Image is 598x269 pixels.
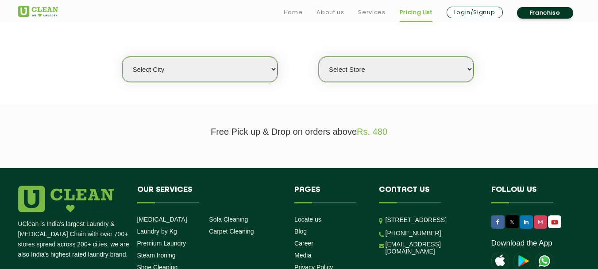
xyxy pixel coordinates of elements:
[137,252,176,259] a: Steam Ironing
[447,7,503,18] a: Login/Signup
[386,215,478,225] p: [STREET_ADDRESS]
[137,240,186,247] a: Premium Laundry
[517,7,573,19] a: Franchise
[137,216,187,223] a: [MEDICAL_DATA]
[491,186,569,203] h4: Follow us
[18,127,580,137] p: Free Pick up & Drop on orders above
[284,7,303,18] a: Home
[294,240,313,247] a: Career
[18,6,58,17] img: UClean Laundry and Dry Cleaning
[357,127,387,136] span: Rs. 480
[18,219,131,260] p: UClean is India's largest Laundry & [MEDICAL_DATA] Chain with over 700+ stores spread across 200+...
[209,216,248,223] a: Sofa Cleaning
[294,186,366,203] h4: Pages
[137,186,282,203] h4: Our Services
[18,186,114,212] img: logo.png
[386,241,478,255] a: [EMAIL_ADDRESS][DOMAIN_NAME]
[294,252,311,259] a: Media
[294,216,321,223] a: Locate us
[549,218,560,227] img: UClean Laundry and Dry Cleaning
[316,7,344,18] a: About us
[294,228,307,235] a: Blog
[386,230,441,237] a: [PHONE_NUMBER]
[137,228,177,235] a: Laundry by Kg
[209,228,254,235] a: Carpet Cleaning
[400,7,432,18] a: Pricing List
[358,7,385,18] a: Services
[379,186,478,203] h4: Contact us
[491,239,552,248] a: Download the App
